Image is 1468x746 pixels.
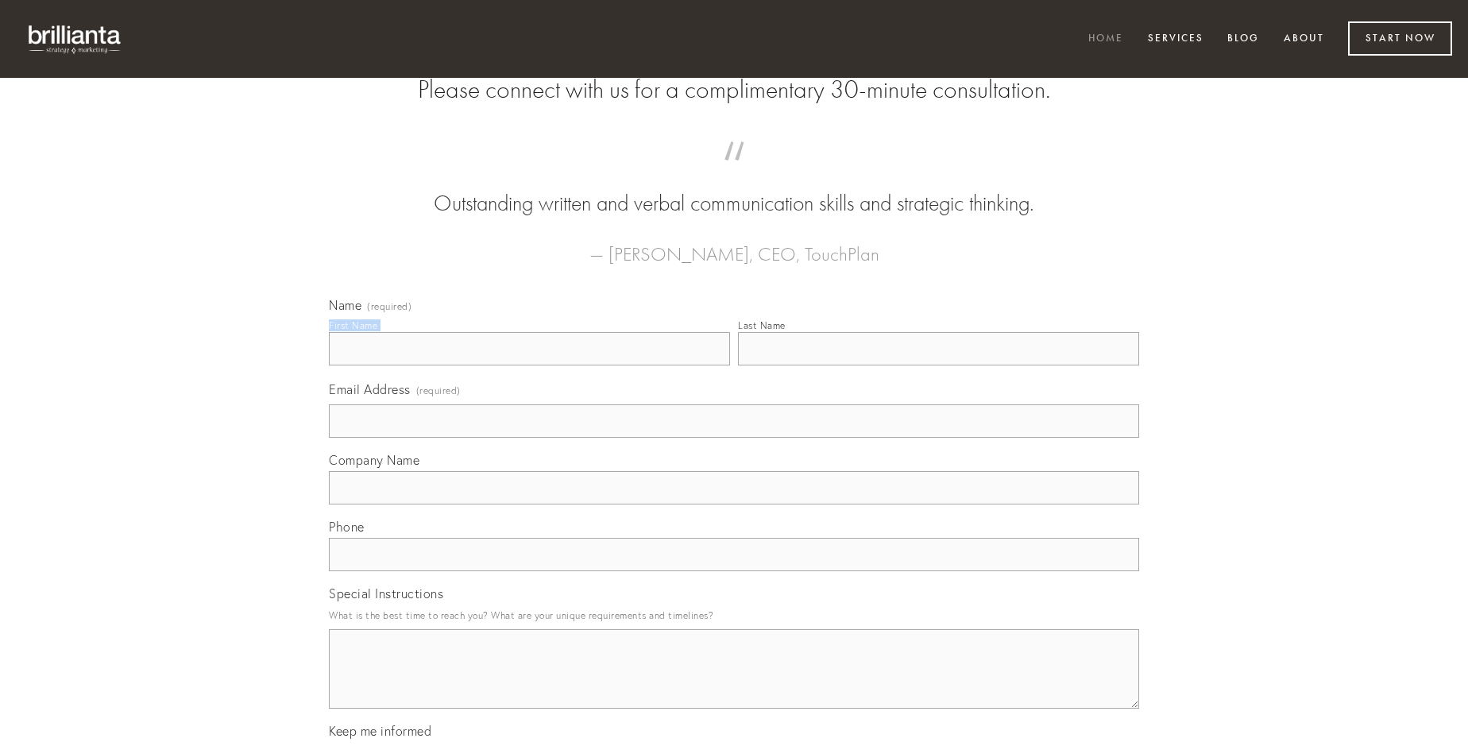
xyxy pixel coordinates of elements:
[329,586,443,601] span: Special Instructions
[16,16,135,62] img: brillianta - research, strategy, marketing
[329,723,431,739] span: Keep me informed
[354,219,1114,270] figcaption: — [PERSON_NAME], CEO, TouchPlan
[329,605,1139,626] p: What is the best time to reach you? What are your unique requirements and timelines?
[367,302,411,311] span: (required)
[329,297,361,313] span: Name
[1217,26,1269,52] a: Blog
[1273,26,1335,52] a: About
[416,380,461,401] span: (required)
[1138,26,1214,52] a: Services
[1078,26,1134,52] a: Home
[738,319,786,331] div: Last Name
[329,75,1139,105] h2: Please connect with us for a complimentary 30-minute consultation.
[329,519,365,535] span: Phone
[1348,21,1452,56] a: Start Now
[354,157,1114,219] blockquote: Outstanding written and verbal communication skills and strategic thinking.
[354,157,1114,188] span: “
[329,452,419,468] span: Company Name
[329,381,411,397] span: Email Address
[329,319,377,331] div: First Name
